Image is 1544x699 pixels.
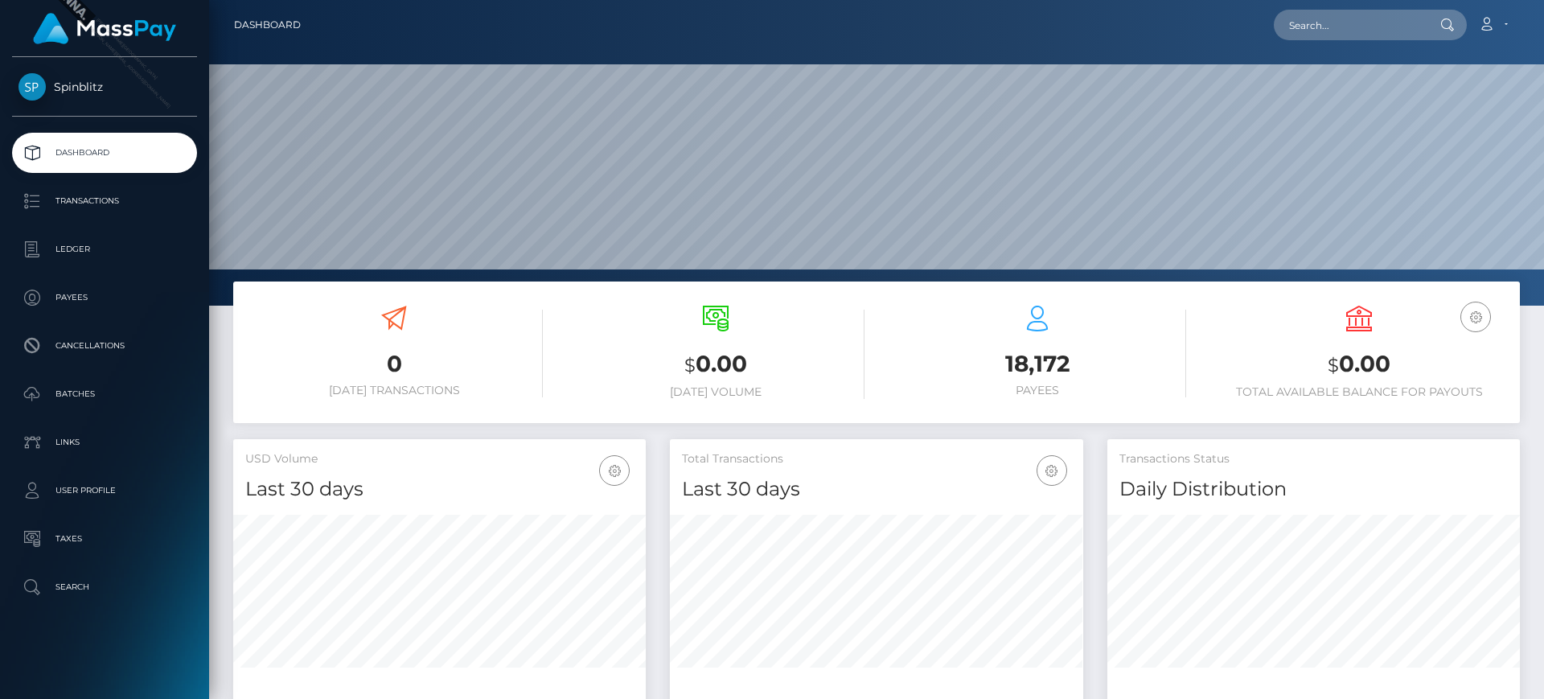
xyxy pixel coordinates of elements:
[567,385,864,399] h6: [DATE] Volume
[1210,385,1508,399] h6: Total Available Balance for Payouts
[18,141,191,165] p: Dashboard
[12,181,197,221] a: Transactions
[12,519,197,559] a: Taxes
[18,575,191,599] p: Search
[18,382,191,406] p: Batches
[12,278,197,318] a: Payees
[12,422,197,463] a: Links
[567,348,864,381] h3: 0.00
[12,374,197,414] a: Batches
[1274,10,1425,40] input: Search...
[234,8,301,42] a: Dashboard
[12,133,197,173] a: Dashboard
[682,451,1070,467] h5: Total Transactions
[12,567,197,607] a: Search
[12,471,197,511] a: User Profile
[18,286,191,310] p: Payees
[1119,475,1508,504] h4: Daily Distribution
[889,384,1186,397] h6: Payees
[18,527,191,551] p: Taxes
[18,189,191,213] p: Transactions
[1210,348,1508,381] h3: 0.00
[18,334,191,358] p: Cancellations
[33,13,176,44] img: MassPay Logo
[889,348,1186,380] h3: 18,172
[1119,451,1508,467] h5: Transactions Status
[245,348,543,380] h3: 0
[682,475,1070,504] h4: Last 30 days
[18,479,191,503] p: User Profile
[245,475,634,504] h4: Last 30 days
[684,354,696,376] small: $
[18,430,191,454] p: Links
[12,326,197,366] a: Cancellations
[12,80,197,94] span: Spinblitz
[245,451,634,467] h5: USD Volume
[12,229,197,269] a: Ledger
[18,237,191,261] p: Ledger
[18,73,46,101] img: Spinblitz
[1328,354,1339,376] small: $
[245,384,543,397] h6: [DATE] Transactions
